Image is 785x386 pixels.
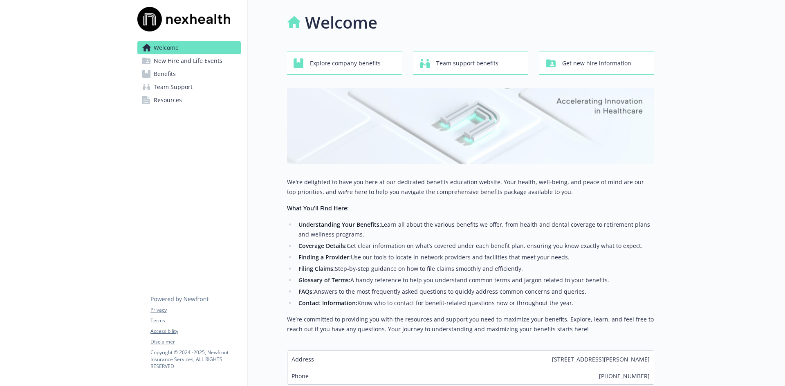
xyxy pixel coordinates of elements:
[292,355,314,364] span: Address
[154,54,222,67] span: New Hire and Life Events
[137,41,241,54] a: Welcome
[154,41,179,54] span: Welcome
[562,56,631,71] span: Get new hire information
[287,88,654,164] img: overview page banner
[287,315,654,334] p: We’re committed to providing you with the resources and support you need to maximize your benefit...
[413,51,528,75] button: Team support benefits
[298,265,335,272] strong: Filing Claims:
[296,252,654,262] li: Use our tools to locate in-network providers and facilities that meet your needs.
[287,177,654,197] p: We're delighted to have you here at our dedicated benefits education website. Your health, well-b...
[150,306,240,314] a: Privacy
[296,264,654,274] li: Step-by-step guidance on how to file claims smoothly and efficiently.
[298,276,350,284] strong: Glossary of Terms:
[150,317,240,324] a: Terms
[296,275,654,285] li: A handy reference to help you understand common terms and jargon related to your benefits.
[298,288,314,295] strong: FAQs:
[599,372,650,380] span: [PHONE_NUMBER]
[296,287,654,297] li: Answers to the most frequently asked questions to quickly address common concerns and queries.
[436,56,498,71] span: Team support benefits
[310,56,381,71] span: Explore company benefits
[298,221,381,228] strong: Understanding Your Benefits:
[539,51,654,75] button: Get new hire information
[552,355,650,364] span: [STREET_ADDRESS][PERSON_NAME]
[137,94,241,107] a: Resources
[154,80,193,94] span: Team Support
[150,349,240,370] p: Copyright © 2024 - 2025 , Newfront Insurance Services, ALL RIGHTS RESERVED
[137,54,241,67] a: New Hire and Life Events
[296,241,654,251] li: Get clear information on what’s covered under each benefit plan, ensuring you know exactly what t...
[154,67,176,80] span: Benefits
[298,253,351,261] strong: Finding a Provider:
[137,67,241,80] a: Benefits
[137,80,241,94] a: Team Support
[298,299,357,307] strong: Contact Information:
[292,372,309,380] span: Phone
[287,204,349,212] strong: What You’ll Find Here:
[150,328,240,335] a: Accessibility
[298,242,347,250] strong: Coverage Details:
[296,298,654,308] li: Know who to contact for benefit-related questions now or throughout the year.
[296,220,654,239] li: Learn all about the various benefits we offer, from health and dental coverage to retirement plan...
[305,10,377,35] h1: Welcome
[287,51,402,75] button: Explore company benefits
[154,94,182,107] span: Resources
[150,338,240,346] a: Disclaimer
